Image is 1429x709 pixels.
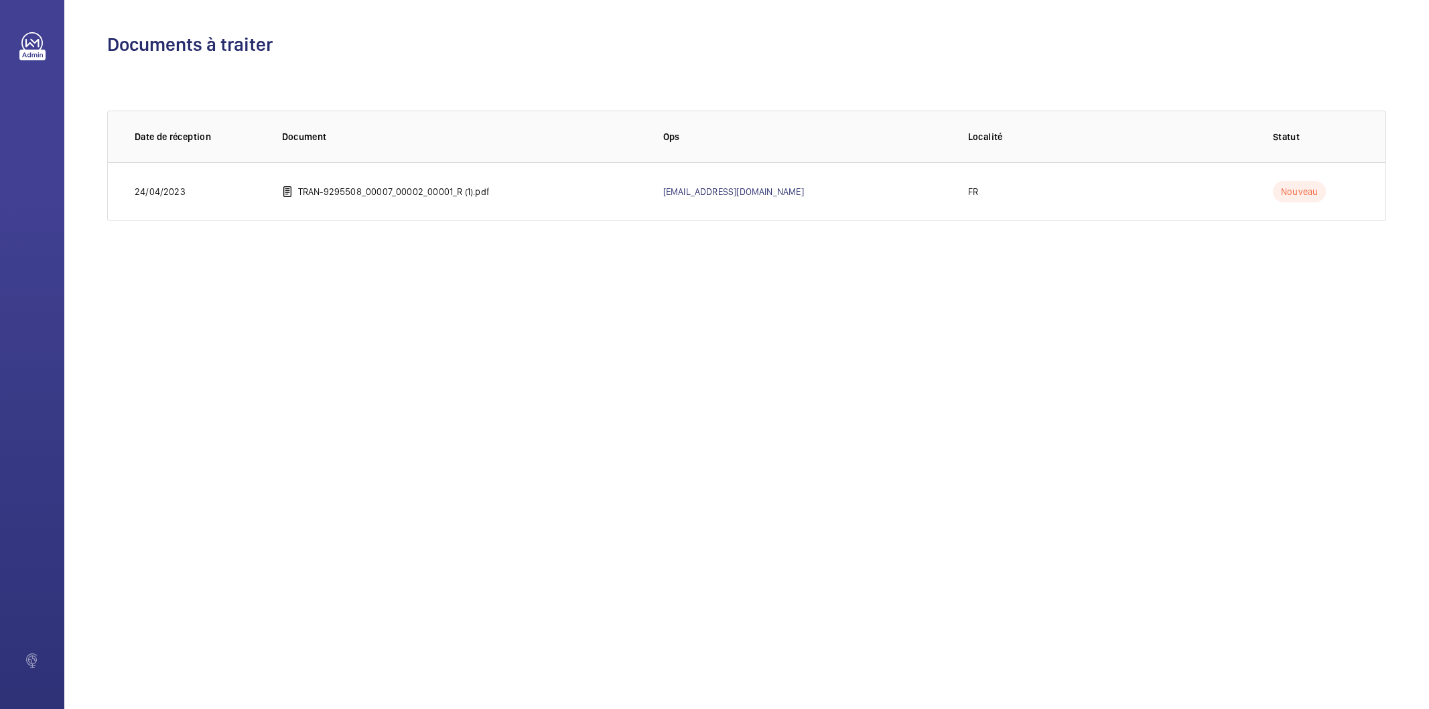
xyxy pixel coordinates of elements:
p: Ops [663,130,947,143]
a: [EMAIL_ADDRESS][DOMAIN_NAME] [663,186,804,197]
p: TRAN-9295508_00007_00002_00001_R (1).pdf [298,185,490,198]
p: 24/04/2023 [135,185,186,198]
p: Nouveau [1273,181,1326,202]
p: Date de réception [135,130,261,143]
p: Document [282,130,642,143]
h1: Documents à traiter [107,32,1386,57]
p: FR [968,185,978,198]
p: Statut [1273,130,1359,143]
p: Localité [968,130,1251,143]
